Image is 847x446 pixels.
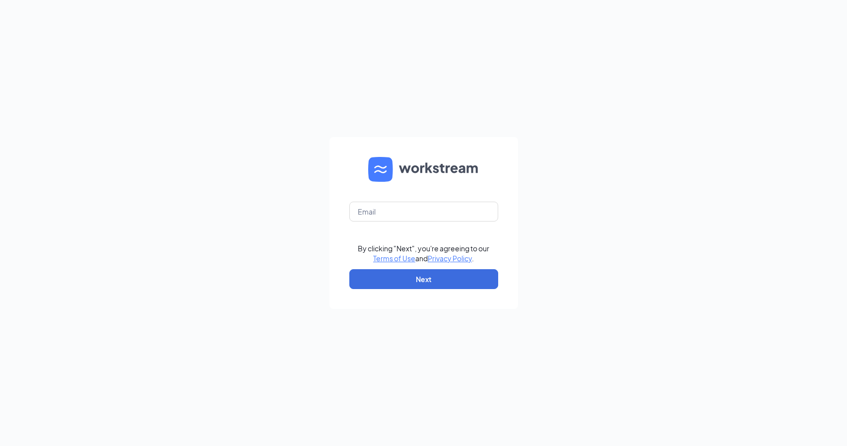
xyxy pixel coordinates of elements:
[358,243,489,263] div: By clicking "Next", you're agreeing to our and .
[373,254,415,263] a: Terms of Use
[428,254,472,263] a: Privacy Policy
[349,202,498,222] input: Email
[368,157,479,182] img: WS logo and Workstream text
[349,269,498,289] button: Next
